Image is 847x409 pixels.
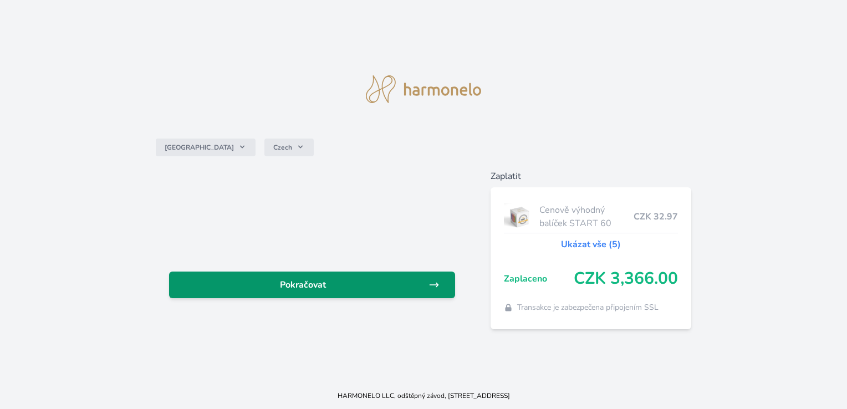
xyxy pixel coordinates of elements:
img: logo.svg [366,75,481,103]
span: [GEOGRAPHIC_DATA] [165,143,234,152]
span: CZK 3,366.00 [574,269,678,289]
img: start.jpg [504,203,535,231]
a: Pokračovat [169,272,455,298]
span: Pokračovat [178,278,428,292]
span: Czech [273,143,292,152]
span: Zaplaceno [504,272,574,285]
span: Transakce je zabezpečena připojením SSL [517,302,659,313]
span: Cenově výhodný balíček START 60 [539,203,633,230]
a: Ukázat vše (5) [561,238,621,251]
span: CZK 32.97 [634,210,678,223]
button: Czech [264,139,314,156]
button: [GEOGRAPHIC_DATA] [156,139,256,156]
h6: Zaplatit [491,170,691,183]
